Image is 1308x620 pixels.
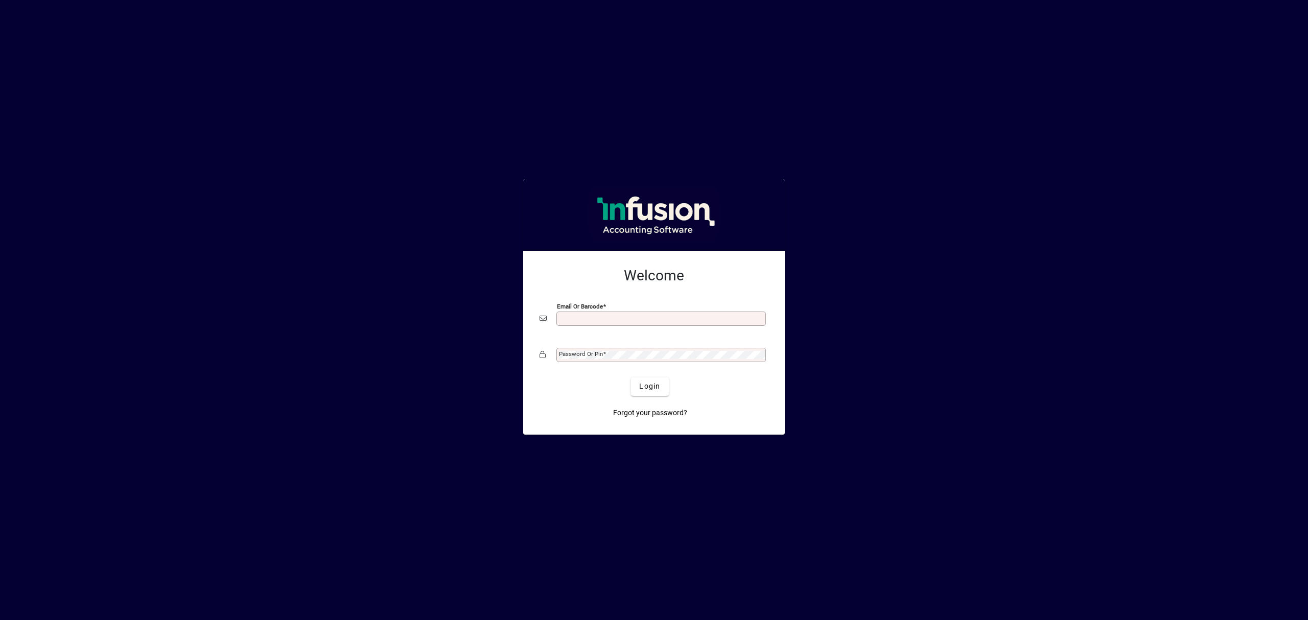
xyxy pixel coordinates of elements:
[613,408,687,418] span: Forgot your password?
[559,350,603,357] mat-label: Password or Pin
[639,381,660,392] span: Login
[609,404,691,422] a: Forgot your password?
[631,377,668,396] button: Login
[540,267,768,284] h2: Welcome
[557,302,603,309] mat-label: Email or Barcode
